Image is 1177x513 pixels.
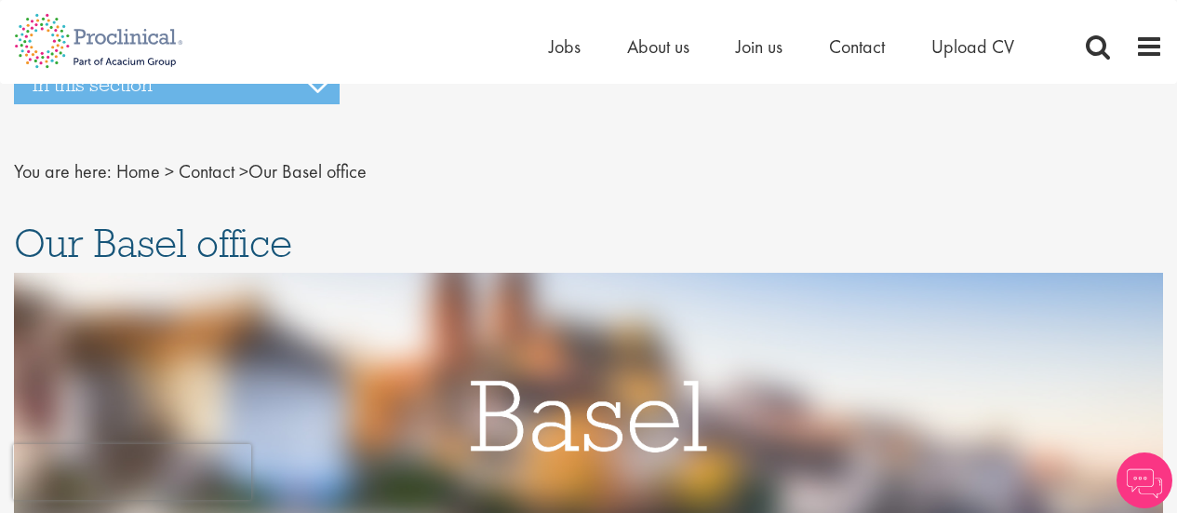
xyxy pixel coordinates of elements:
[627,34,689,59] a: About us
[829,34,885,59] a: Contact
[165,159,174,183] span: >
[239,159,248,183] span: >
[931,34,1014,59] a: Upload CV
[116,159,160,183] a: breadcrumb link to Home
[14,65,340,104] h3: In this section
[14,218,292,268] span: Our Basel office
[13,444,251,500] iframe: reCAPTCHA
[14,159,112,183] span: You are here:
[116,159,367,183] span: Our Basel office
[179,159,234,183] a: breadcrumb link to Contact
[1117,452,1172,508] img: Chatbot
[736,34,782,59] a: Join us
[549,34,581,59] a: Jobs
